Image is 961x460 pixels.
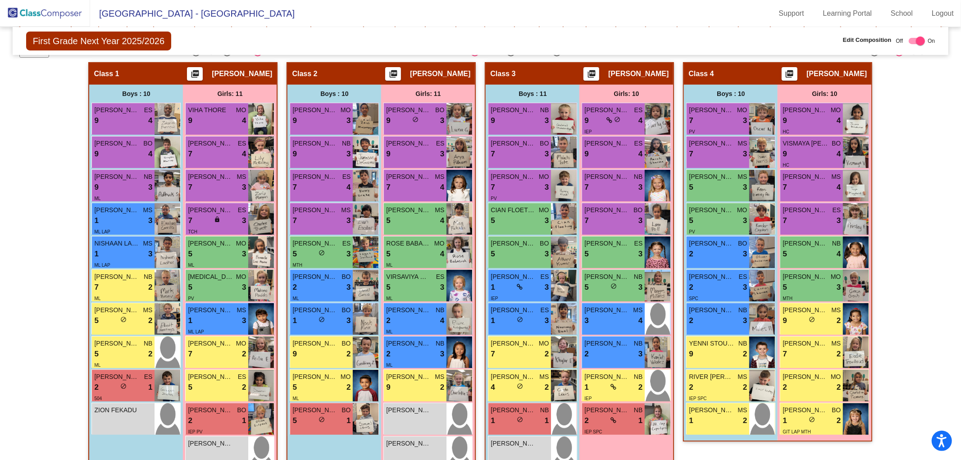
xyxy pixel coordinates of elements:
[837,215,841,227] span: 3
[386,148,390,160] span: 9
[342,172,351,182] span: ES
[491,148,495,160] span: 7
[689,239,734,248] span: [PERSON_NAME]
[491,248,495,260] span: 5
[738,172,747,182] span: MS
[545,248,549,260] span: 3
[292,215,296,227] span: 7
[579,85,673,103] div: Girls: 10
[292,263,302,268] span: MTH
[545,282,549,293] span: 3
[837,182,841,193] span: 4
[188,215,192,227] span: 7
[738,139,747,148] span: MS
[545,115,549,127] span: 3
[809,316,815,323] span: do_not_disturb_alt
[539,339,549,348] span: MO
[94,282,98,293] span: 7
[584,172,629,182] span: [PERSON_NAME]
[634,339,642,348] span: NB
[884,6,920,21] a: School
[783,129,789,134] span: HC
[783,305,828,315] span: [PERSON_NAME]
[689,305,734,315] span: [PERSON_NAME]
[148,248,152,260] span: 3
[386,282,390,293] span: 5
[148,215,152,227] span: 3
[292,172,337,182] span: [PERSON_NAME]
[386,182,390,193] span: 7
[94,315,98,327] span: 5
[94,148,98,160] span: 9
[385,67,401,81] button: Print Students Details
[188,339,233,348] span: [PERSON_NAME]
[188,305,233,315] span: [PERSON_NAME]
[188,172,233,182] span: [PERSON_NAME]
[94,272,139,282] span: [PERSON_NAME]
[94,105,139,115] span: [PERSON_NAME]
[214,216,220,223] span: lock
[743,248,747,260] span: 3
[816,6,879,21] a: Learning Portal
[188,139,233,148] span: [PERSON_NAME]
[94,205,139,215] span: [PERSON_NAME]
[634,272,642,282] span: NB
[831,105,841,115] span: MO
[440,282,444,293] span: 3
[837,282,841,293] span: 3
[491,182,495,193] span: 7
[236,105,246,115] span: MO
[388,69,399,82] mat-icon: picture_as_pdf
[346,248,351,260] span: 3
[440,215,444,227] span: 4
[783,205,828,215] span: [PERSON_NAME] [PERSON_NAME]
[843,36,892,45] span: Edit Composition
[491,196,496,201] span: PV
[236,272,246,282] span: MO
[94,229,110,234] span: ML LAP
[689,105,734,115] span: [PERSON_NAME]
[143,205,152,215] span: MS
[539,205,549,215] span: MO
[831,305,841,315] span: MS
[783,296,792,301] span: MTH
[586,69,597,82] mat-icon: picture_as_pdf
[743,148,747,160] span: 3
[292,239,337,248] span: [PERSON_NAME]
[783,148,787,160] span: 9
[738,305,747,315] span: NB
[490,69,515,78] span: Class 3
[237,172,246,182] span: MS
[386,272,431,282] span: VIRSAVIYA MARKEVYCH
[292,339,337,348] span: [PERSON_NAME]
[539,172,549,182] span: MO
[837,148,841,160] span: 4
[584,129,592,134] span: IEP
[236,339,246,348] span: MO
[584,239,629,248] span: [PERSON_NAME]
[783,315,787,327] span: 9
[386,305,431,315] span: [PERSON_NAME]
[242,315,246,327] span: 3
[342,339,351,348] span: BO
[584,148,588,160] span: 9
[386,105,431,115] span: [PERSON_NAME]
[541,272,549,282] span: ES
[610,283,617,289] span: do_not_disturb_alt
[831,272,841,282] span: MO
[584,115,588,127] span: 9
[94,215,98,227] span: 1
[584,205,629,215] span: [PERSON_NAME] POLL
[638,215,642,227] span: 3
[689,139,734,148] span: [PERSON_NAME]
[688,69,714,78] span: Class 4
[188,115,192,127] span: 9
[292,282,296,293] span: 2
[188,239,233,248] span: [PERSON_NAME]
[144,172,152,182] span: NB
[346,115,351,127] span: 3
[292,315,296,327] span: 1
[94,339,139,348] span: [PERSON_NAME]
[188,205,233,215] span: [PERSON_NAME]
[783,172,828,182] span: [PERSON_NAME]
